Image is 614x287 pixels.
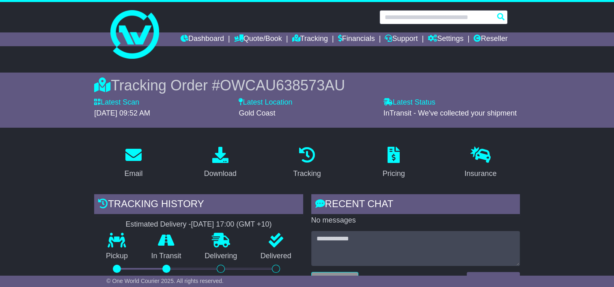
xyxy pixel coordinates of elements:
p: No messages [311,216,520,225]
a: Quote/Book [234,32,282,46]
label: Latest Scan [94,98,139,107]
a: Pricing [377,144,410,182]
div: Insurance [464,168,496,179]
div: Tracking Order # [94,77,520,94]
label: Latest Location [239,98,292,107]
a: Email [119,144,148,182]
label: Latest Status [383,98,435,107]
a: Reseller [474,32,508,46]
a: Tracking [288,144,326,182]
a: Dashboard [181,32,224,46]
a: Settings [428,32,463,46]
span: OWCAU638573AU [220,77,345,94]
a: Download [199,144,242,182]
div: Pricing [383,168,405,179]
span: © One World Courier 2025. All rights reserved. [106,278,224,284]
a: Financials [338,32,375,46]
div: RECENT CHAT [311,194,520,216]
a: Tracking [292,32,327,46]
span: Gold Coast [239,109,275,117]
div: Tracking [293,168,321,179]
p: In Transit [140,252,193,261]
p: Delivered [249,252,303,261]
div: Tracking history [94,194,303,216]
span: [DATE] 09:52 AM [94,109,150,117]
button: Send a Message [467,272,520,286]
p: Delivering [193,252,249,261]
div: Email [125,168,143,179]
div: Download [204,168,237,179]
a: Insurance [459,144,502,182]
span: InTransit - We've collected your shipment [383,109,517,117]
div: [DATE] 17:00 (GMT +10) [191,220,271,229]
p: Pickup [94,252,140,261]
div: Estimated Delivery - [94,220,303,229]
a: Support [385,32,418,46]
